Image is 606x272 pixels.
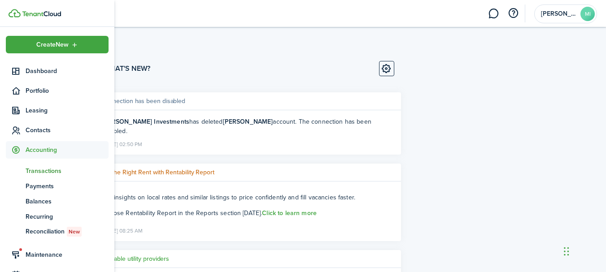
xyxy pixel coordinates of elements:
span: Contacts [26,125,109,135]
h5: Available utility providers [101,254,170,263]
a: Transactions [6,163,109,178]
span: Maurer Investments [541,11,577,17]
span: Balances [26,197,109,206]
span: Portfolio [26,86,109,95]
p: Choose Rentability Report in the Reports section [DATE]. [102,208,393,218]
a: Balances [6,194,109,209]
span: Reconciliation [26,227,109,237]
button: Open menu [6,36,109,53]
span: Maintenance [26,250,109,259]
b: [PERSON_NAME] Investments [102,117,190,126]
span: Create New [36,42,69,48]
span: has deleted account. The connection has been disabled. [102,117,371,136]
h5: Connection has been disabled [101,96,186,106]
time: [DATE] 08:25 AM [102,224,143,236]
span: Leasing [26,106,109,115]
b: [PERSON_NAME] [223,117,273,126]
iframe: Chat Widget [561,229,606,272]
a: Payments [6,178,109,194]
a: Messaging [485,2,502,25]
span: Payments [26,181,109,191]
avatar-text: MI [580,7,595,21]
div: Drag [564,238,569,265]
a: ReconciliationNew [6,224,109,239]
a: Click to learn more [262,208,317,218]
a: Recurring [6,209,109,224]
span: Dashboard [26,66,109,76]
span: Transactions [26,166,109,176]
time: [DATE] 02:50 PM [102,138,142,149]
span: New [69,228,80,236]
p: Get insights on local rates and similar listings to price confidently and fill vacancies faster. [102,193,393,202]
button: Open resource center [506,6,521,21]
h3: What's new? [104,63,150,74]
span: Accounting [26,145,109,155]
a: Dashboard [6,62,109,80]
img: TenantCloud [9,9,21,17]
span: Recurring [26,212,109,221]
img: TenantCloud [22,11,61,17]
h5: Set the Right Rent with Rentability Report [101,168,214,177]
